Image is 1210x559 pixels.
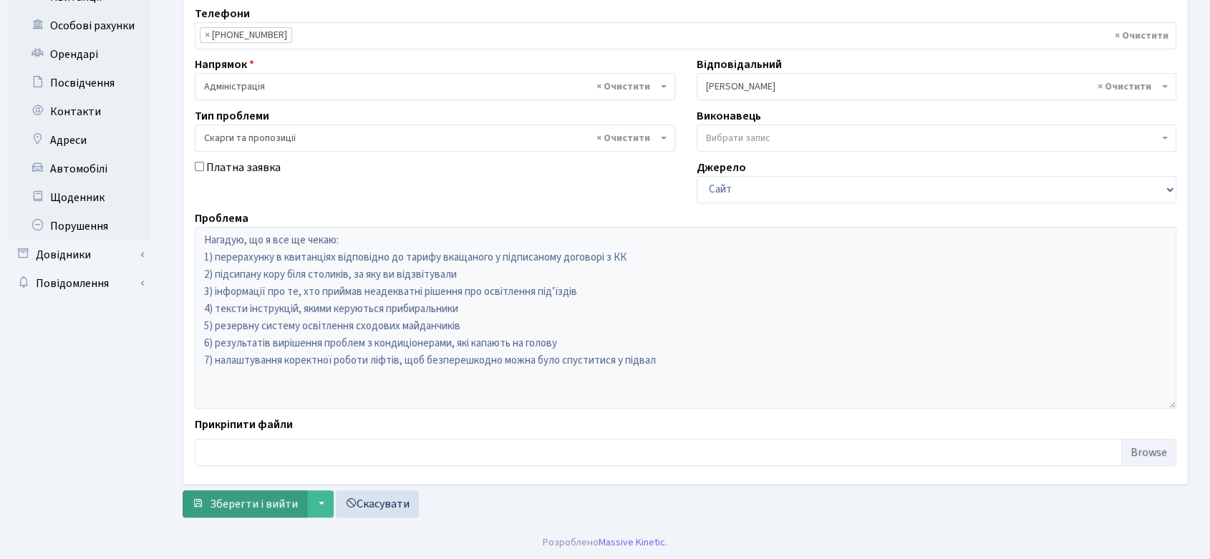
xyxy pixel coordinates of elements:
[195,125,675,152] span: Скарги та пропозиції
[706,79,1159,94] span: Синельник С.В.
[1098,79,1151,94] span: Видалити всі елементи
[599,535,665,550] a: Massive Kinetic
[7,69,150,97] a: Посвідчення
[697,73,1177,100] span: Синельник С.В.
[7,97,150,126] a: Контакти
[7,11,150,40] a: Особові рахунки
[7,183,150,212] a: Щоденник
[7,212,150,240] a: Порушення
[7,269,150,298] a: Повідомлення
[7,126,150,155] a: Адреси
[697,107,761,125] label: Виконавець
[596,79,650,94] span: Видалити всі елементи
[205,28,210,42] span: ×
[697,159,746,176] label: Джерело
[206,159,281,176] label: Платна заявка
[7,40,150,69] a: Орендарі
[7,155,150,183] a: Автомобілі
[195,227,1176,409] textarea: Нагадую, що я все ще чекаю: 1) перерахунку в квитанціях відповідно до тарифу вкащаного у підписан...
[195,210,248,227] label: Проблема
[195,56,254,73] label: Напрямок
[697,56,782,73] label: Відповідальний
[210,496,298,512] span: Зберегти і вийти
[336,490,419,517] a: Скасувати
[195,73,675,100] span: Адміністрація
[706,131,770,145] span: Вибрати запис
[195,107,269,125] label: Тип проблеми
[204,79,657,94] span: Адміністрація
[183,490,307,517] button: Зберегти і вийти
[195,5,250,22] label: Телефони
[195,416,293,433] label: Прикріпити файли
[543,535,667,550] div: Розроблено .
[200,27,292,43] li: +380503578440
[596,131,650,145] span: Видалити всі елементи
[7,240,150,269] a: Довідники
[1115,29,1168,43] span: Видалити всі елементи
[204,131,657,145] span: Скарги та пропозиції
